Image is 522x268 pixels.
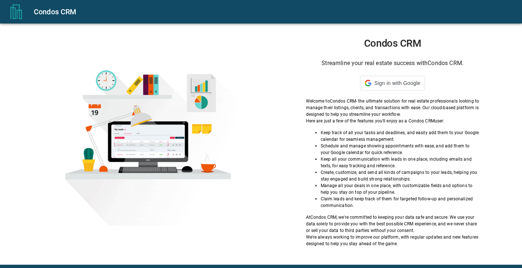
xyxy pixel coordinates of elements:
[306,214,479,234] p: At Condos CRM , we're committed to keeping your data safe and secure. We use your data solely to ...
[321,156,479,169] p: Keep all your communication with leads in one place, including emails and texts, for easy trackin...
[321,196,479,209] p: Claim leads and keep track of them for targeted follow-up and personalized communication.
[321,143,479,156] p: Schedule and manage showing appointments with ease, and add them to your Google calendar for quic...
[321,182,479,196] p: Manage all your deals in one place, with customizable fields and options to help you stay on top ...
[321,129,479,143] p: Keep track of all your tasks and deadlines, and easily add them to your Google calendar for seaml...
[306,37,479,49] h1: Condos CRM
[306,234,479,247] p: We're always working to improve our platform, with regular updates and new features designed to h...
[306,58,479,68] h6: Streamline your real estate success with Condos CRM .
[34,6,513,18] div: Condos CRM
[306,98,479,118] p: Welcome to Condos CRM - the ultimate solution for real estate professionals looking to manage the...
[306,118,479,124] p: Here are just a few of the features you'll enjoy as a Condos CRM user:
[360,76,425,90] div: Sign in with Google
[321,169,479,182] p: Create, customize, and send all kinds of campaigns to your leads, helping you stay engaged and bu...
